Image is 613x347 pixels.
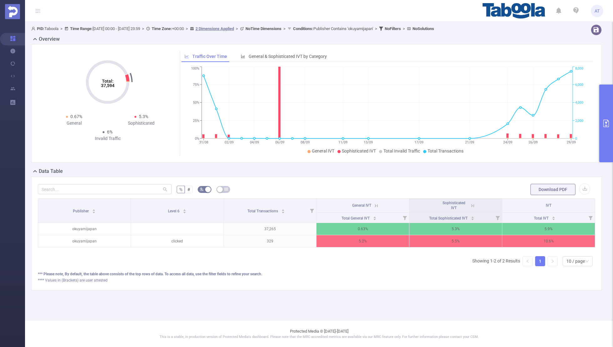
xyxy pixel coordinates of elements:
i: icon: caret-down [471,218,474,220]
button: Download PDF [530,184,575,195]
div: General [40,120,108,127]
p: 0.63% [317,223,409,235]
div: Sophisticated [108,120,175,127]
i: icon: caret-up [373,215,376,217]
b: Conditions : [293,26,313,31]
span: General & Sophisticated IVT by Category [249,54,327,59]
tspan: 75% [193,83,199,87]
tspan: 29/09 [566,140,575,144]
i: icon: left [526,259,529,263]
span: > [281,26,287,31]
span: Sophisticated IVT [443,201,465,210]
i: icon: caret-down [373,218,376,220]
b: No Filters [385,26,401,31]
p: 5.5% [409,235,502,247]
li: Previous Page [523,256,533,266]
tspan: 0 [575,137,577,141]
i: Filter menu [586,213,595,223]
h2: Overview [39,35,60,43]
span: Total General IVT [342,216,371,220]
span: Taboola [DATE] 00:00 - [DATE] 23:59 +00:00 [31,26,434,31]
b: PID: [37,26,44,31]
li: Next Page [548,256,558,266]
i: icon: caret-up [471,215,474,217]
div: Invalid Traffic [74,135,141,142]
span: > [373,26,379,31]
p: 10.6% [502,235,595,247]
span: # [187,187,190,192]
tspan: 08/09 [300,140,309,144]
span: > [58,26,64,31]
div: **** Values in (Brackets) are user attested [38,277,595,283]
i: icon: caret-down [183,211,186,213]
span: AT [595,5,600,17]
span: Publisher Contains 'okuyamijapan' [293,26,373,31]
span: Total Invalid Traffic [383,148,420,153]
tspan: 50% [193,101,199,105]
span: 5.3% [139,114,148,119]
p: 37,265 [224,223,317,235]
i: icon: bg-colors [200,187,204,191]
li: 1 [535,256,545,266]
tspan: 11/09 [338,140,347,144]
b: No Time Dimensions [246,26,281,31]
tspan: 25% [193,119,199,123]
i: icon: line-chart [185,54,189,59]
p: clicked [131,235,224,247]
b: No Solutions [413,26,434,31]
div: Sort [92,208,96,212]
tspan: 17/09 [414,140,423,144]
i: icon: caret-up [552,215,555,217]
tspan: 02/09 [224,140,233,144]
div: *** Please note, By default, the table above consists of the top rows of data. To access all data... [38,271,595,277]
i: icon: caret-down [92,211,96,213]
span: % [179,187,182,192]
span: Total Transactions [247,209,279,213]
span: 6% [107,129,113,134]
i: Filter menu [400,213,409,223]
i: icon: caret-up [281,208,285,210]
span: Publisher [73,209,90,213]
i: Filter menu [307,199,316,223]
span: Level 6 [168,209,180,213]
span: IVT [546,203,551,208]
tspan: 2,000 [575,119,583,123]
p: 5.2% [317,235,409,247]
i: icon: table [224,187,228,191]
div: 10 / page [566,256,585,266]
p: okuyamijapan [38,223,131,235]
tspan: 06/09 [275,140,284,144]
a: 1 [535,256,545,266]
p: This is a stable, in production version of Protected Media's dashboard. Please note that the MRC ... [41,334,597,340]
tspan: 100% [191,67,199,71]
i: icon: down [585,259,589,264]
input: Search... [38,184,172,194]
span: General IVT [312,148,334,153]
p: 5.3% [409,223,502,235]
span: General IVT [352,203,371,208]
tspan: 0% [195,137,199,141]
span: Total IVT [534,216,550,220]
tspan: 6,000 [575,83,583,87]
tspan: 4,000 [575,101,583,105]
span: > [140,26,146,31]
i: icon: caret-down [281,211,285,213]
tspan: Total: [102,79,114,84]
p: 329 [224,235,317,247]
i: Filter menu [493,213,502,223]
span: 0.67% [70,114,82,119]
tspan: 37,594 [101,83,114,88]
tspan: 13/09 [364,140,373,144]
i: icon: caret-down [552,218,555,220]
div: Sort [373,215,377,219]
span: > [184,26,190,31]
tspan: 24/09 [503,140,512,144]
p: 5.9% [502,223,595,235]
tspan: 21/09 [465,140,474,144]
footer: Protected Media © [DATE]-[DATE] [25,320,613,347]
li: Showing 1-2 of 2 Results [472,256,520,266]
u: 2 Dimensions Applied [195,26,234,31]
i: icon: bar-chart [241,54,245,59]
b: Time Zone: [152,26,172,31]
span: Traffic Over Time [192,54,227,59]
